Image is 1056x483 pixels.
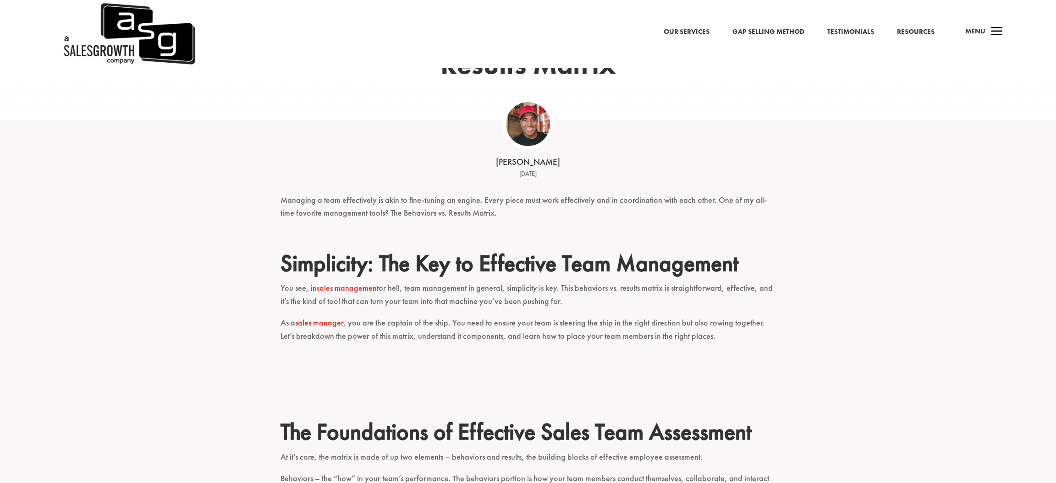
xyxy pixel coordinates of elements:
h2: The Foundations of Effective Sales Team Assessment [280,418,775,450]
p: You see, in or hell, team management in general, simplicity is key. This behaviors vs. results ma... [280,282,775,316]
p: Managing a team effectively is akin to fine-tuning an engine. Every piece must work effectively a... [280,194,775,228]
div: [PERSON_NAME] [386,156,670,168]
a: Our Services [664,26,709,38]
iframe: Embedded CTA [368,351,688,397]
p: As a , you are the captain of the ship. You need to ensure your team is steering the ship in the ... [280,316,775,351]
a: Testimonials [827,26,874,38]
div: [DATE] [386,168,670,179]
p: At it’s core, the matrix is made of up two elements – behaviors and results, the building blocks ... [280,450,775,472]
img: ASG Co_alternate lockup (1) [506,102,550,146]
span: Menu [965,27,985,36]
a: sales management [317,282,379,293]
a: sales manager [295,317,343,328]
a: Resources [897,26,935,38]
span: a [988,23,1006,41]
h2: Simplicity: The Key to Effective Team Management [280,250,775,282]
a: Gap Selling Method [732,26,804,38]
